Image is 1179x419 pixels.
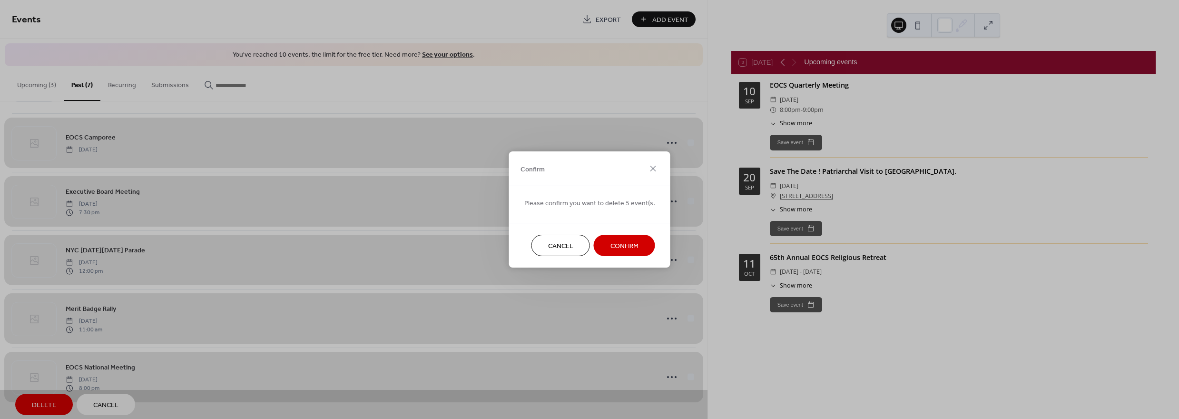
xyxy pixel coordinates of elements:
span: Cancel [548,241,573,251]
button: Confirm [594,235,655,256]
span: Please confirm you want to delete 5 event(s. [524,199,655,209]
span: Confirm [521,164,545,174]
span: Confirm [610,241,639,251]
button: Cancel [531,235,590,256]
